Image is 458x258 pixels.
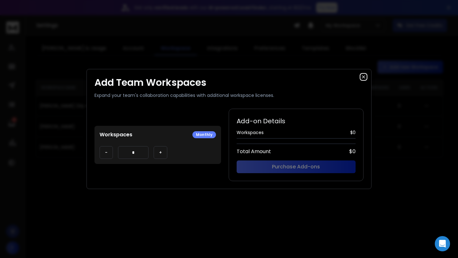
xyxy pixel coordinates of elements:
p: Expand your team's collaboration capabilities with additional workspace licenses. [94,92,364,98]
div: Open Intercom Messenger [435,236,450,251]
h2: Add-on Details [237,117,356,126]
button: - [100,146,113,159]
span: Workspaces [237,129,264,136]
div: Monthly [192,131,216,138]
button: + [154,146,167,159]
span: $ 0 [349,148,356,155]
p: Workspaces [100,131,132,139]
span: Total Amount [237,148,271,155]
span: $ 0 [350,129,356,136]
h1: Add Team Workspaces [94,77,364,88]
